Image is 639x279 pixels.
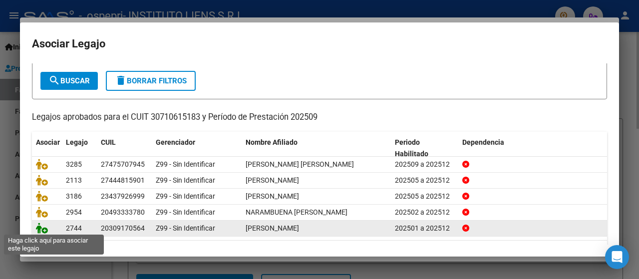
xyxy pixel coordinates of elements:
[458,132,608,165] datatable-header-cell: Dependencia
[101,191,145,202] div: 23437926999
[106,71,196,91] button: Borrar Filtros
[101,159,145,170] div: 27475707945
[97,132,152,165] datatable-header-cell: CUIL
[395,175,454,186] div: 202505 a 202512
[156,176,215,184] span: Z99 - Sin Identificar
[101,223,145,234] div: 20309170564
[246,224,299,232] span: MANRIQUEZ NESTOR SEBASTIAN
[156,208,215,216] span: Z99 - Sin Identificar
[101,138,116,146] span: CUIL
[242,132,391,165] datatable-header-cell: Nombre Afiliado
[48,76,90,85] span: Buscar
[32,34,607,53] h2: Asociar Legajo
[32,111,607,124] p: Legajos aprobados para el CUIT 30710615183 y Período de Prestación 202509
[395,159,454,170] div: 202509 a 202512
[156,224,215,232] span: Z99 - Sin Identificar
[395,207,454,218] div: 202502 a 202512
[36,138,60,146] span: Asociar
[246,176,299,184] span: MONZALVO AGUSTINA FABIANA
[66,208,82,216] span: 2954
[152,132,242,165] datatable-header-cell: Gerenciador
[66,224,82,232] span: 2744
[246,208,347,216] span: NARAMBUENA SHAMIR ARIEL
[101,175,145,186] div: 27444815901
[391,132,458,165] datatable-header-cell: Periodo Habilitado
[101,207,145,218] div: 20493333780
[62,132,97,165] datatable-header-cell: Legajo
[66,192,82,200] span: 3186
[605,245,629,269] div: Open Intercom Messenger
[395,191,454,202] div: 202505 a 202512
[40,72,98,90] button: Buscar
[48,74,60,86] mat-icon: search
[246,138,298,146] span: Nombre Afiliado
[462,138,504,146] span: Dependencia
[32,132,62,165] datatable-header-cell: Asociar
[246,192,299,200] span: MUÑOZ FRANCISCO ANGELO
[156,160,215,168] span: Z99 - Sin Identificar
[156,192,215,200] span: Z99 - Sin Identificar
[395,138,428,158] span: Periodo Habilitado
[395,223,454,234] div: 202501 a 202512
[32,241,607,266] div: 5 registros
[66,138,88,146] span: Legajo
[115,74,127,86] mat-icon: delete
[246,160,354,168] span: RIOS MANSO ZOE FIORELLA
[66,160,82,168] span: 3285
[115,76,187,85] span: Borrar Filtros
[66,176,82,184] span: 2113
[156,138,195,146] span: Gerenciador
